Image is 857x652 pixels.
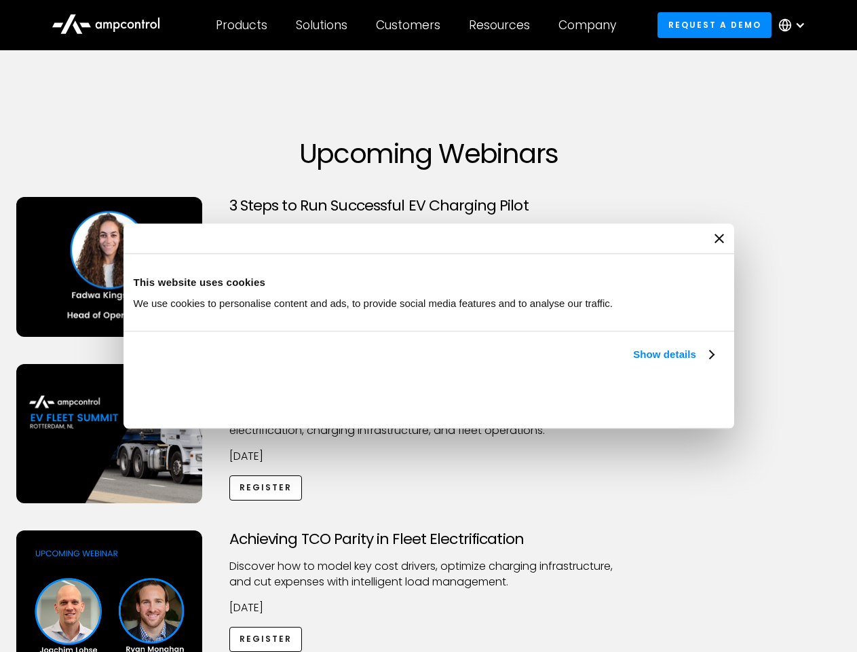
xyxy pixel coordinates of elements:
[376,18,440,33] div: Customers
[558,18,616,33] div: Company
[229,559,628,590] p: Discover how to model key cost drivers, optimize charging infrastructure, and cut expenses with i...
[633,346,713,363] a: Show details
[469,18,530,33] div: Resources
[229,530,628,548] h3: Achieving TCO Parity in Fleet Electrification
[715,234,724,243] button: Close banner
[296,18,347,33] div: Solutions
[658,12,772,37] a: Request a demo
[216,18,267,33] div: Products
[134,274,724,291] div: This website uses cookies
[229,197,628,215] h3: 3 Steps to Run Successful EV Charging Pilot
[229,475,303,501] a: Register
[524,378,719,418] button: Okay
[229,449,628,464] p: [DATE]
[229,600,628,615] p: [DATE]
[229,627,303,652] a: Register
[16,137,841,170] h1: Upcoming Webinars
[134,297,613,309] span: We use cookies to personalise content and ads, to provide social media features and to analyse ou...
